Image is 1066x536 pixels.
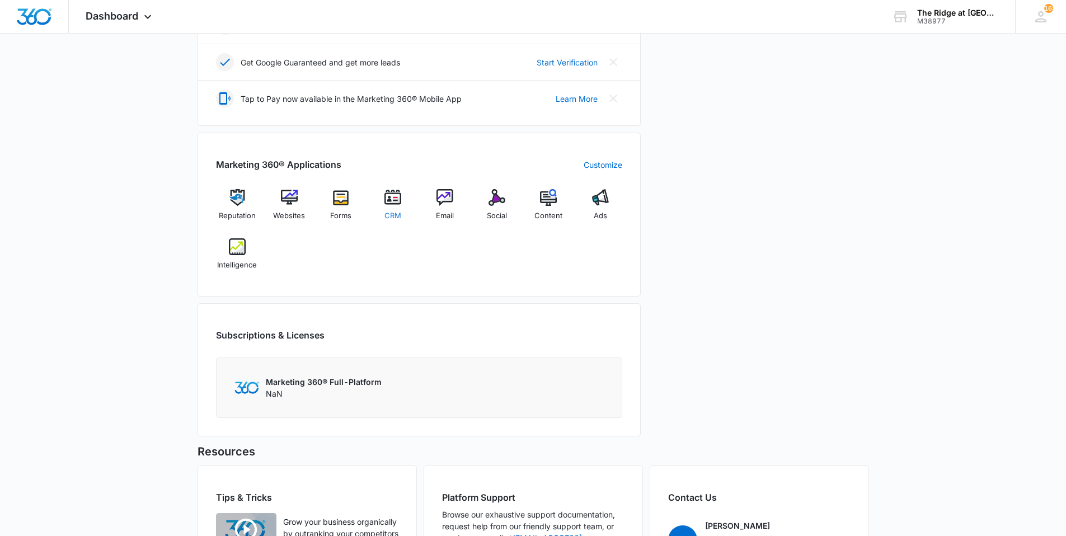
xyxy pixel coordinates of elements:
h2: Marketing 360® Applications [216,158,341,171]
a: Websites [267,189,311,229]
a: Forms [320,189,363,229]
a: Email [424,189,467,229]
a: Customize [584,159,622,171]
span: CRM [384,210,401,222]
span: Email [436,210,454,222]
p: Marketing 360® Full-Platform [266,376,382,388]
p: [PERSON_NAME] [705,520,770,532]
h5: Resources [198,443,869,460]
div: NaN [266,376,382,399]
span: Dashboard [86,10,138,22]
button: Close [604,53,622,71]
span: Ads [594,210,607,222]
span: 163 [1044,4,1053,13]
span: Intelligence [217,260,257,271]
a: Ads [579,189,622,229]
img: Marketing 360 Logo [234,382,259,393]
h2: Platform Support [442,491,624,504]
span: Content [534,210,562,222]
div: account name [917,8,999,17]
a: Social [475,189,518,229]
div: notifications count [1044,4,1053,13]
p: Get Google Guaranteed and get more leads [241,57,400,68]
span: Social [487,210,507,222]
span: Websites [273,210,305,222]
span: Forms [330,210,351,222]
h2: Tips & Tricks [216,491,398,504]
h2: Subscriptions & Licenses [216,328,325,342]
a: Content [527,189,570,229]
span: Reputation [219,210,256,222]
a: Intelligence [216,238,259,279]
a: Start Verification [537,57,598,68]
a: Reputation [216,189,259,229]
button: Close [604,90,622,107]
h2: Contact Us [668,491,851,504]
div: account id [917,17,999,25]
a: CRM [372,189,415,229]
p: Tap to Pay now available in the Marketing 360® Mobile App [241,93,462,105]
a: Learn More [556,93,598,105]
